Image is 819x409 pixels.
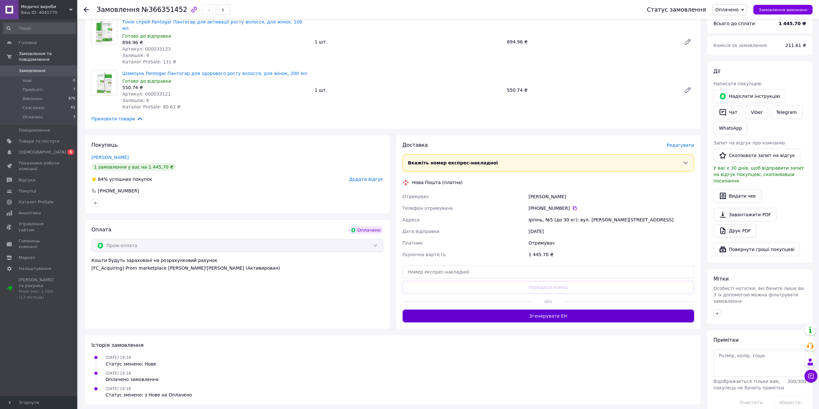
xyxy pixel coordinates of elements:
[527,249,695,260] div: 1 445.70 ₴
[713,43,767,48] span: Комісія за замовлення
[122,19,302,31] a: Тонік спрей Pantogar Пантогар для активації росту волосся, для жінок, 100 мл
[3,23,76,34] input: Пошук
[312,86,505,95] div: 1 шт.
[504,86,679,95] div: 550.74 ₴
[534,298,563,305] span: або
[349,177,383,182] span: Додати відгук
[91,115,143,122] span: Приховати товари
[527,214,695,226] div: Ірпінь, №5 (до 30 кг): вул. [PERSON_NAME][STREET_ADDRESS]
[97,188,140,194] div: [PHONE_NUMBER]
[92,19,117,44] img: Тонік спрей Pantogar Пантогар для активації росту волосся, для жінок, 100 мл
[713,189,761,203] button: Видати чек
[527,191,695,202] div: [PERSON_NAME]
[23,87,42,93] span: Прийняті
[403,252,446,257] span: Оціночна вартість
[667,143,694,148] span: Редагувати
[92,70,117,96] img: Шампунь Pantogar Пантогар для здорового росту волосся, для жінок, 200 мл
[403,265,694,278] input: Номер експрес-накладної
[106,355,131,360] span: [DATE] 19:18
[19,188,36,194] span: Покупці
[71,105,75,111] span: 61
[778,21,806,26] b: 1 445.70 ₴
[681,35,694,48] a: Редагувати
[805,370,817,383] button: Чат з покупцем
[403,206,453,211] span: Телефон отримувача
[713,89,786,103] button: Надіслати інструкцію
[19,210,41,216] span: Аналітика
[73,114,75,120] span: 3
[403,217,420,222] span: Адреса
[713,68,720,74] span: Дії
[19,177,35,183] span: Відгуки
[408,160,498,165] span: Вкажіть номер експрес-накладної
[411,179,464,186] div: Нова Пошта (платна)
[122,53,149,58] span: Залишок: 9
[106,392,192,398] div: Статус змінено: з Нове на Оплачено
[759,7,807,12] span: Замовлення виконано
[68,149,74,155] span: 5
[91,342,144,348] span: Історія замовлення
[91,257,383,271] div: Кошти будуть зараховані на розрахунковий рахунок
[23,96,42,102] span: Виконані
[713,122,747,135] a: WhatsApp
[19,138,60,144] span: Товари та послуги
[97,6,140,14] span: Замовлення
[122,98,149,103] span: Залишок: 6
[106,361,156,367] div: Статус змінено: Нове
[122,79,171,84] span: Готово до відправки
[122,46,171,51] span: Артикул: 000033123
[106,371,131,376] span: [DATE] 19:18
[19,127,50,133] span: Повідомлення
[122,59,176,64] span: Каталог ProSale: 131 ₴
[84,6,89,13] div: Повернутися назад
[122,84,310,91] div: 550.74 ₴
[19,160,60,172] span: Показники роботи компанії
[713,337,739,343] span: Примітки
[106,376,158,383] div: Оплачено замовлення
[122,71,307,76] a: Шампунь Pantogar Пантогар для здорового росту волосся, для жінок, 200 мл
[23,78,32,84] span: Нові
[19,238,60,250] span: Гаманець компанії
[19,149,66,155] span: [DEMOGRAPHIC_DATA]
[504,37,679,46] div: 894.96 ₴
[91,142,118,148] span: Покупець
[713,81,761,86] span: Написати покупцеві
[528,205,694,211] div: [PHONE_NUMBER]
[715,7,739,12] span: Оплачено
[403,142,428,148] span: Доставка
[713,21,755,26] span: Всього до сплати
[73,87,75,93] span: 7
[91,163,176,171] div: 1 замовлення у вас на 1 445,70 ₴
[91,265,383,271] div: [FC_Acquiring] Prom marketplace [PERSON_NAME]'[PERSON_NAME] (Активирован)
[527,237,695,249] div: Отримувач
[19,255,35,261] span: Маркет
[91,176,152,182] div: успішних покупок
[21,4,69,10] span: Медичні вироби
[745,106,768,119] a: Viber
[713,208,777,221] a: Завантажити PDF
[19,51,77,62] span: Замовлення та повідомлення
[403,194,429,199] span: Отримувач
[142,6,187,14] span: №366351452
[19,68,45,74] span: Замовлення
[122,33,171,39] span: Готово до відправки
[713,224,756,237] a: Друк PDF
[681,84,694,97] a: Редагувати
[527,226,695,237] div: [DATE]
[713,379,784,390] span: Відображається тільки вам, покупець не бачить примітки
[91,155,129,160] a: [PERSON_NAME]
[91,227,111,233] span: Оплата
[713,165,804,183] span: У вас є 30 днів, щоб відправити запит на відгук покупцеві, скопіювавши посилання.
[122,104,181,109] span: Каталог ProSale: 80.61 ₴
[106,386,131,391] span: [DATE] 19:18
[786,43,806,48] span: 211.61 ₴
[19,40,37,46] span: Головна
[713,140,785,145] span: Запит на відгук про компанію
[348,226,383,234] div: Оплачено
[69,96,75,102] span: 676
[98,177,108,182] span: 84%
[713,149,800,162] button: Скопіювати запит на відгук
[753,5,813,14] button: Замовлення виконано
[122,39,310,46] div: 894.96 ₴
[312,37,505,46] div: 1 шт.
